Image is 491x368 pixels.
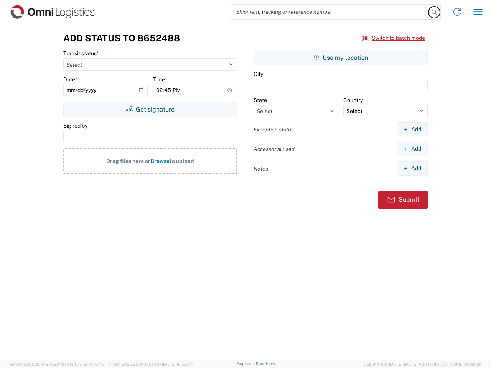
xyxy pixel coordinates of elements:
[162,362,193,366] span: [DATE] 10:52:44
[397,142,428,156] button: Add
[397,122,428,136] button: Add
[254,50,428,65] button: Use my location
[108,362,193,366] span: Client: 2025.20.0-035ba07
[63,122,87,129] label: Signed by
[170,158,194,164] span: to upload
[256,361,275,366] a: Feedback
[74,362,105,366] span: [DATE] 10:43:43
[397,161,428,176] button: Add
[362,32,425,44] button: Switch to batch mode
[254,146,295,153] label: Accessorial used
[63,33,180,44] h3: Add Status to 8652488
[254,126,294,133] label: Exception status
[254,97,267,103] label: State
[106,158,150,164] span: Drag files here or
[254,71,263,77] label: City
[237,361,256,366] a: Support
[230,5,429,19] input: Shipment, tracking or reference number
[364,361,482,368] span: Copyright © [DATE]-[DATE] Agistix Inc., All Rights Reserved
[150,158,170,164] span: Browse
[63,50,99,57] label: Transit status
[63,102,237,117] button: Get signature
[343,97,363,103] label: Country
[153,76,167,83] label: Time
[378,191,428,209] button: Submit
[63,76,77,83] label: Date
[9,362,105,366] span: Server: 2025.20.0-970904bc0f3
[254,165,268,172] label: Notes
